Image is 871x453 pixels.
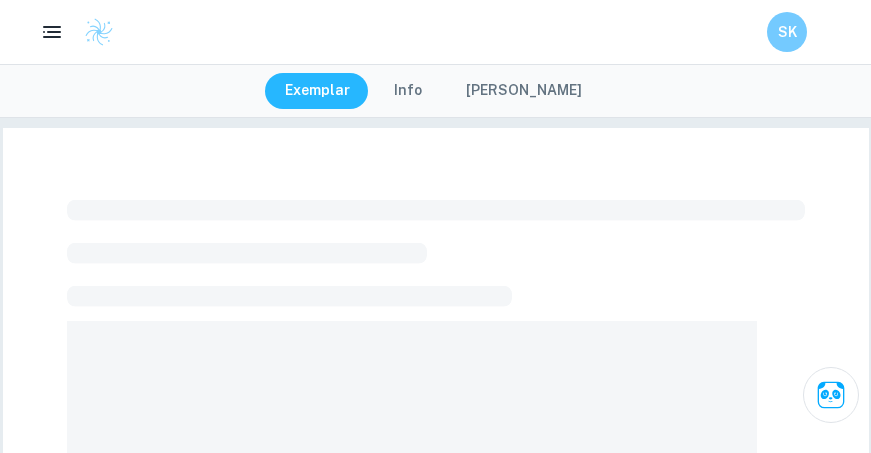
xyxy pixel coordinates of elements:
[803,367,859,423] button: Ask Clai
[767,12,807,52] button: SK
[72,17,114,47] a: Clastify logo
[374,73,442,109] button: Info
[776,21,799,43] h6: SK
[84,17,114,47] img: Clastify logo
[265,73,370,109] button: Exemplar
[446,73,602,109] button: [PERSON_NAME]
